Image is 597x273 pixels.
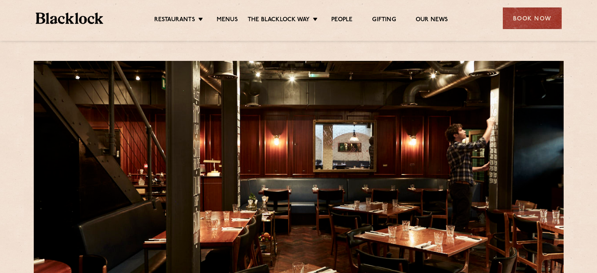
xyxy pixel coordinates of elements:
[503,7,562,29] div: Book Now
[331,16,352,25] a: People
[217,16,238,25] a: Menus
[36,13,104,24] img: BL_Textured_Logo-footer-cropped.svg
[248,16,310,25] a: The Blacklock Way
[154,16,195,25] a: Restaurants
[416,16,448,25] a: Our News
[372,16,396,25] a: Gifting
